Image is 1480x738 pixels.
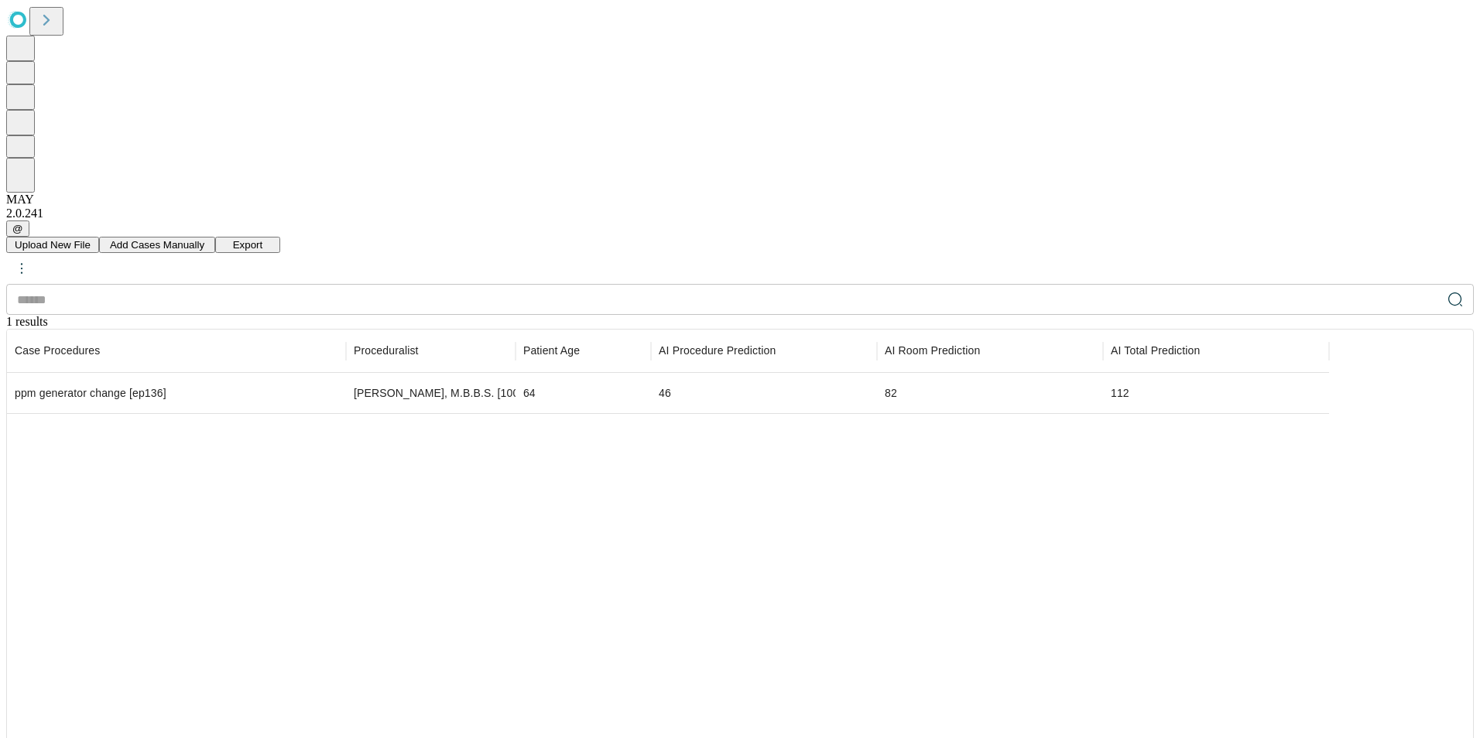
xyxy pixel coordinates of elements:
button: @ [6,220,29,237]
span: @ [12,223,23,234]
span: Patient in room to patient out of room [885,343,980,358]
button: Upload New File [6,237,99,253]
span: 1 results [6,315,48,328]
span: Time-out to extubation/pocket closure [659,343,776,358]
span: Includes set-up, patient in-room to patient out-of-room, and clean-up [1111,343,1200,358]
span: Proceduralist [354,343,419,358]
a: Export [215,237,280,251]
span: Upload New File [15,239,91,251]
button: Export [215,237,280,253]
div: [PERSON_NAME], M.B.B.S. [1004839] [354,374,508,413]
div: ppm generator change [ep136] [15,374,338,413]
div: 64 [523,374,643,413]
span: 82 [885,387,897,399]
span: Patient Age [523,343,580,358]
button: kebab-menu [8,255,36,282]
span: 46 [659,387,671,399]
span: Add Cases Manually [110,239,204,251]
span: Scheduled procedures [15,343,100,358]
button: Add Cases Manually [99,237,215,253]
span: 112 [1111,387,1129,399]
span: Export [233,239,263,251]
div: 2.0.241 [6,207,1474,220]
div: MAY [6,193,1474,207]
